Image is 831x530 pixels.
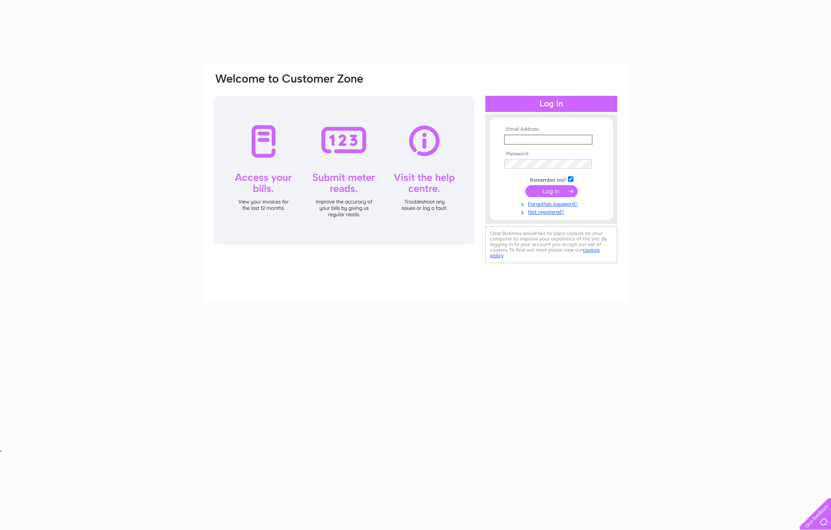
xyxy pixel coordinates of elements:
td: Remember me? [502,175,601,183]
div: Clear Business would like to place cookies on your computer to improve your experience of the sit... [485,226,617,263]
a: Forgotten password? [504,199,601,207]
th: Email Address: [502,126,601,132]
input: Submit [525,185,578,197]
a: cookies policy [490,247,600,258]
a: Not registered? [504,207,601,215]
th: Password: [502,151,601,157]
